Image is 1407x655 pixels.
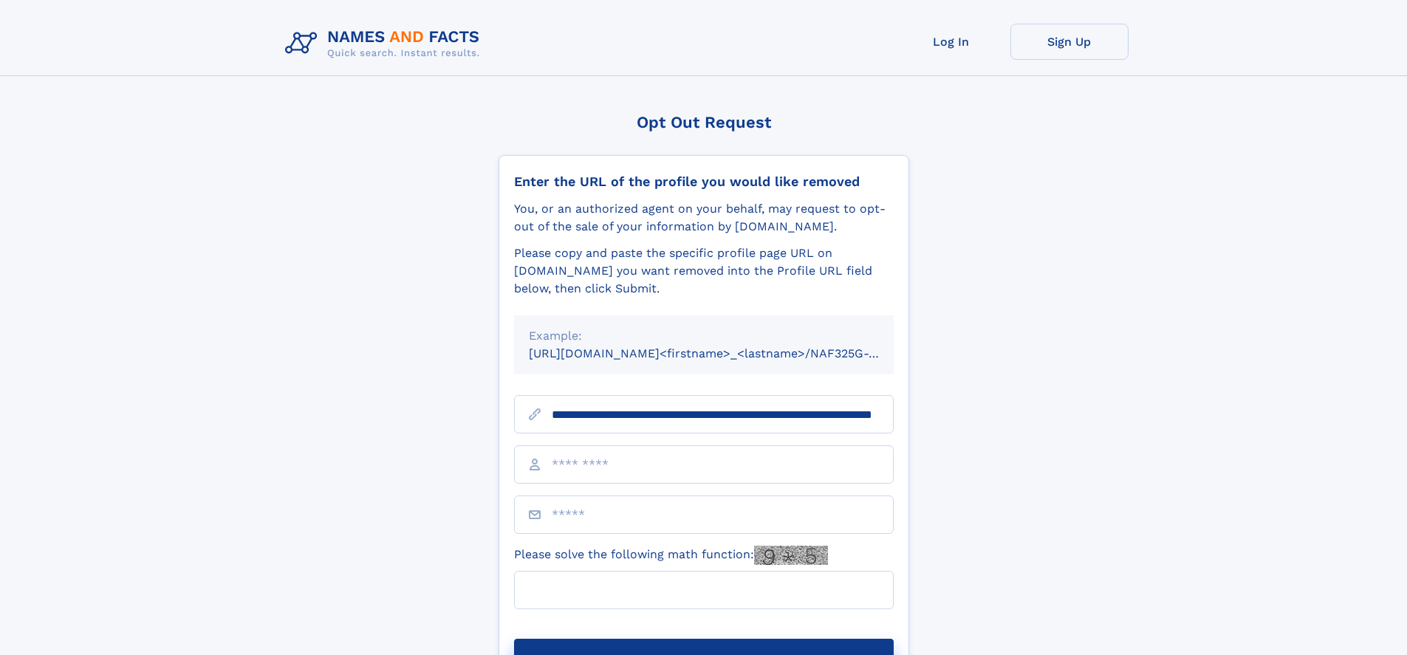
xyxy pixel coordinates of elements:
[514,174,894,190] div: Enter the URL of the profile you would like removed
[499,113,909,131] div: Opt Out Request
[529,327,879,345] div: Example:
[514,546,828,565] label: Please solve the following math function:
[1010,24,1129,60] a: Sign Up
[892,24,1010,60] a: Log In
[514,244,894,298] div: Please copy and paste the specific profile page URL on [DOMAIN_NAME] you want removed into the Pr...
[279,24,492,64] img: Logo Names and Facts
[529,346,922,360] small: [URL][DOMAIN_NAME]<firstname>_<lastname>/NAF325G-xxxxxxxx
[514,200,894,236] div: You, or an authorized agent on your behalf, may request to opt-out of the sale of your informatio...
